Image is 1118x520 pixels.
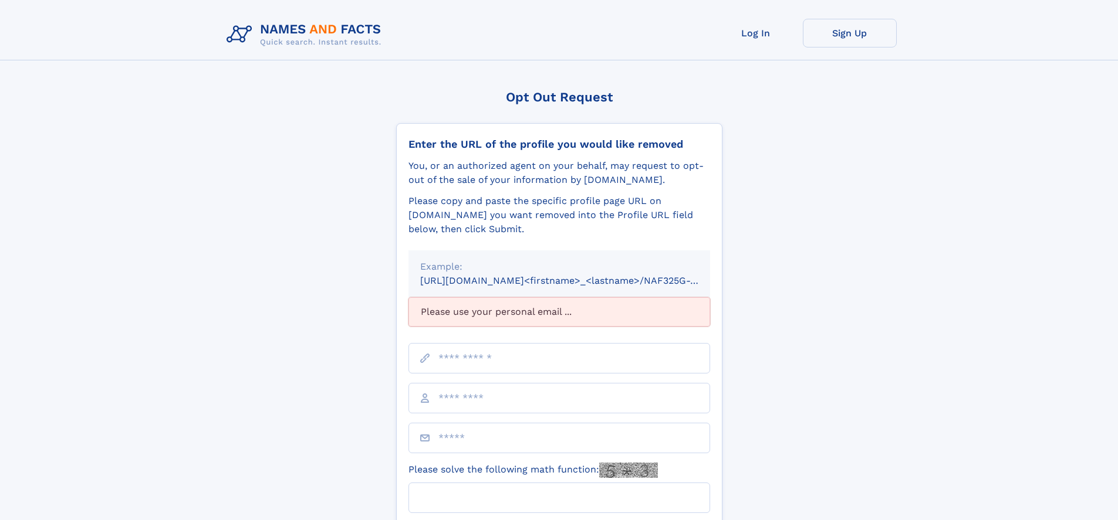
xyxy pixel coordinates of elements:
div: Please copy and paste the specific profile page URL on [DOMAIN_NAME] you want removed into the Pr... [408,194,710,236]
div: You, or an authorized agent on your behalf, may request to opt-out of the sale of your informatio... [408,159,710,187]
div: Opt Out Request [396,90,722,104]
a: Sign Up [803,19,897,47]
div: Example: [420,260,698,274]
div: Enter the URL of the profile you would like removed [408,138,710,151]
div: Please use your personal email ... [408,297,710,327]
label: Please solve the following math function: [408,463,658,478]
small: [URL][DOMAIN_NAME]<firstname>_<lastname>/NAF325G-xxxxxxxx [420,275,732,286]
a: Log In [709,19,803,47]
img: Logo Names and Facts [222,19,391,50]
